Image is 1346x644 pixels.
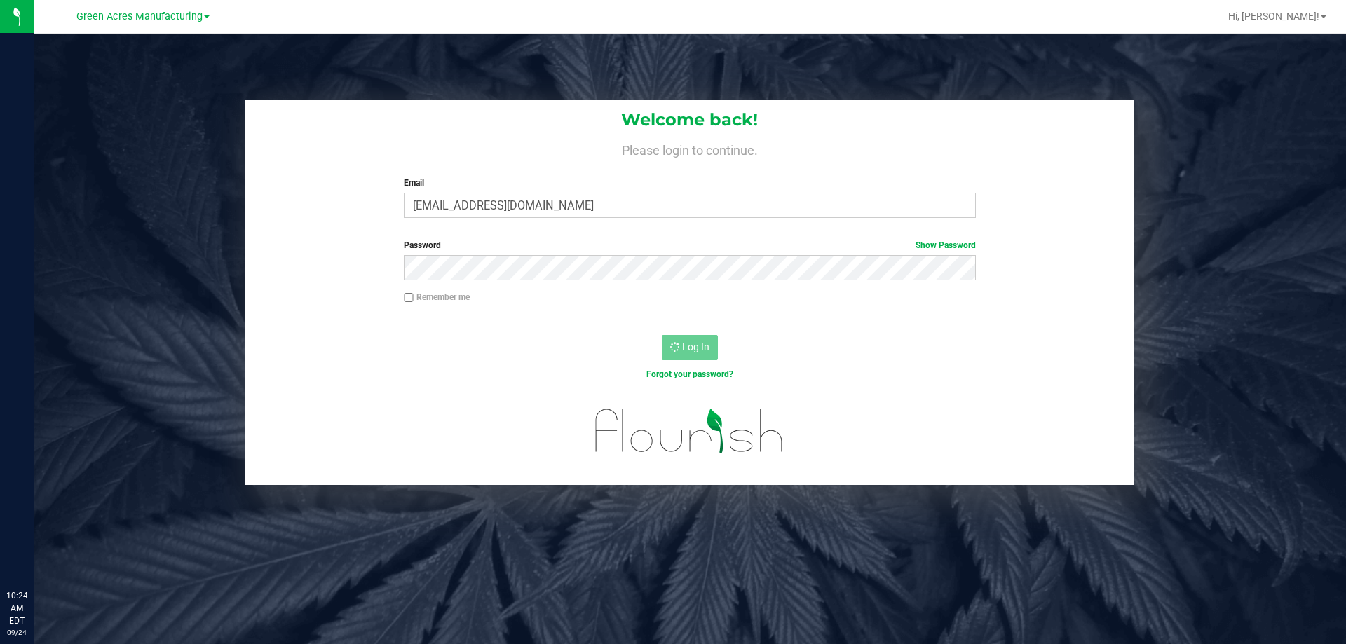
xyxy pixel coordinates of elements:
[245,111,1134,129] h1: Welcome back!
[404,177,975,189] label: Email
[6,627,27,638] p: 09/24
[916,240,976,250] a: Show Password
[404,291,470,303] label: Remember me
[404,240,441,250] span: Password
[662,335,718,360] button: Log In
[76,11,203,22] span: Green Acres Manufacturing
[1228,11,1319,22] span: Hi, [PERSON_NAME]!
[646,369,733,379] a: Forgot your password?
[578,395,801,467] img: flourish_logo.svg
[404,293,414,303] input: Remember me
[6,589,27,627] p: 10:24 AM EDT
[682,341,709,352] span: Log In
[245,140,1134,157] h4: Please login to continue.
